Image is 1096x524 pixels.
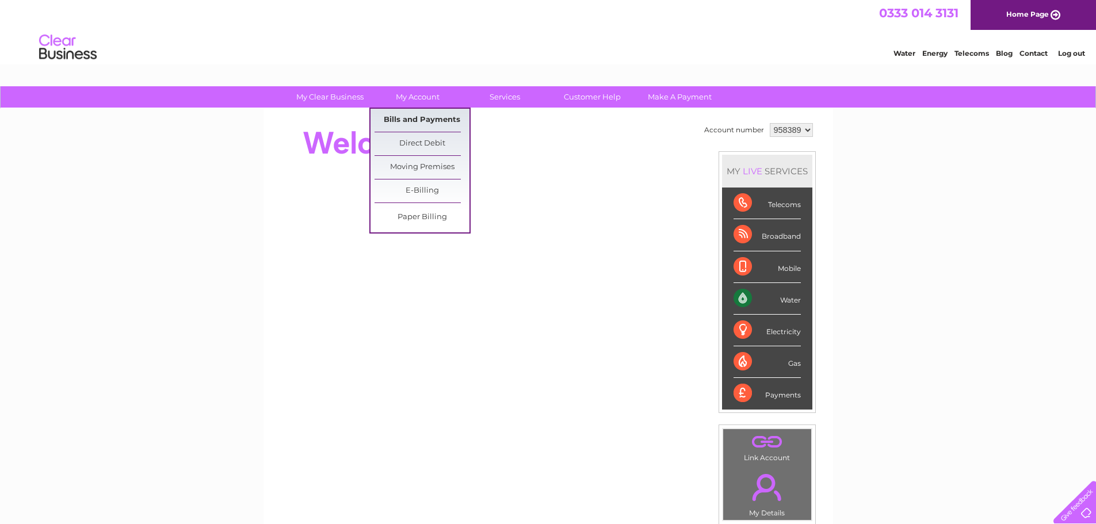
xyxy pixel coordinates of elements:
[282,86,377,108] a: My Clear Business
[734,315,801,346] div: Electricity
[734,378,801,409] div: Payments
[996,49,1013,58] a: Blog
[734,188,801,219] div: Telecoms
[726,467,808,507] a: .
[954,49,989,58] a: Telecoms
[701,120,767,140] td: Account number
[734,219,801,251] div: Broadband
[734,251,801,283] div: Mobile
[879,6,958,20] a: 0333 014 3131
[632,86,727,108] a: Make A Payment
[375,132,469,155] a: Direct Debit
[723,464,812,521] td: My Details
[726,432,808,452] a: .
[457,86,552,108] a: Services
[375,109,469,132] a: Bills and Payments
[375,156,469,179] a: Moving Premises
[740,166,765,177] div: LIVE
[1058,49,1085,58] a: Log out
[723,429,812,465] td: Link Account
[370,86,465,108] a: My Account
[722,155,812,188] div: MY SERVICES
[922,49,948,58] a: Energy
[375,179,469,202] a: E-Billing
[734,346,801,378] div: Gas
[39,30,97,65] img: logo.png
[734,283,801,315] div: Water
[277,6,820,56] div: Clear Business is a trading name of Verastar Limited (registered in [GEOGRAPHIC_DATA] No. 3667643...
[375,206,469,229] a: Paper Billing
[1019,49,1048,58] a: Contact
[545,86,640,108] a: Customer Help
[893,49,915,58] a: Water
